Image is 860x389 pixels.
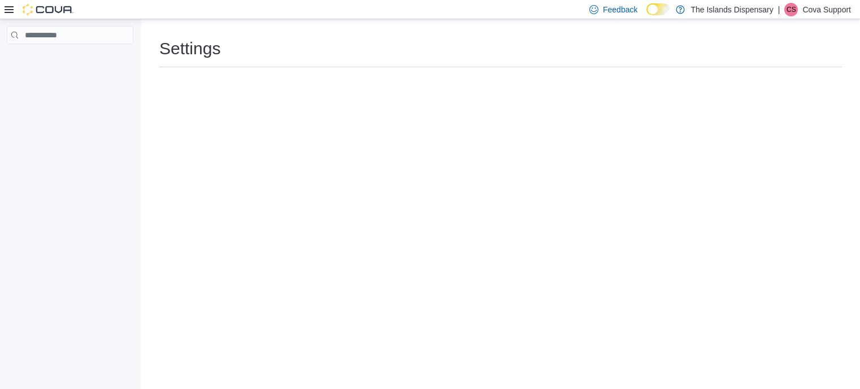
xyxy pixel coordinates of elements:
span: CS [787,3,796,16]
p: | [778,3,780,16]
div: Cova Support [784,3,798,16]
h1: Settings [159,37,220,60]
p: The Islands Dispensary [690,3,773,16]
input: Dark Mode [646,3,670,15]
span: Dark Mode [646,15,647,16]
img: Cova [23,4,73,15]
nav: Complex example [7,46,133,74]
span: Feedback [603,4,637,15]
p: Cova Support [802,3,851,16]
